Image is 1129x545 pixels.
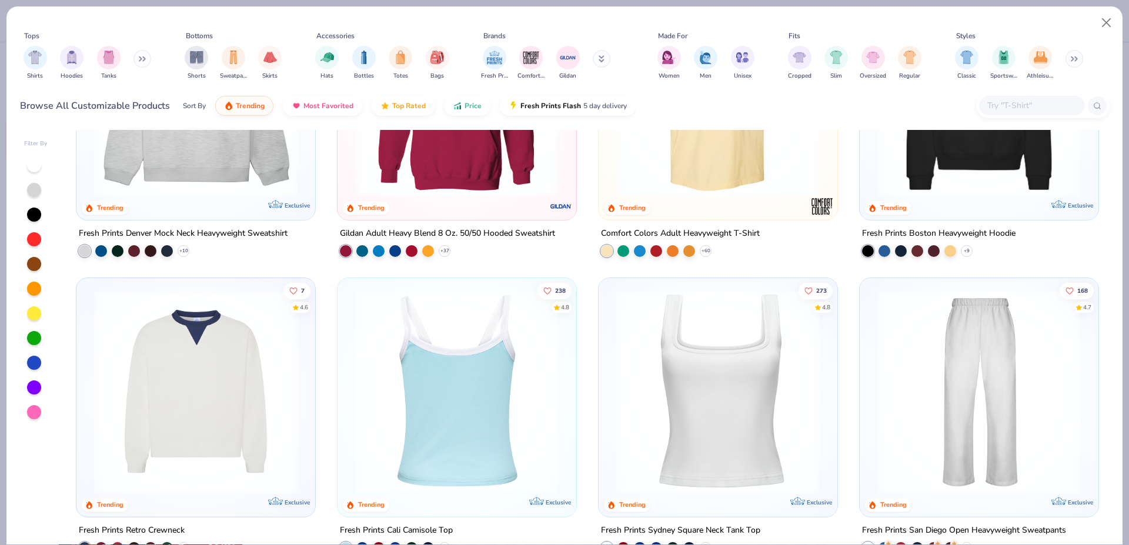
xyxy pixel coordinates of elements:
[561,303,569,312] div: 4.8
[556,46,580,81] div: filter for Gildan
[816,287,827,293] span: 273
[352,46,376,81] button: filter button
[481,46,508,81] div: filter for Fresh Prints
[990,72,1017,81] span: Sportswear
[263,51,277,64] img: Skirts Image
[736,51,749,64] img: Unisex Image
[481,72,508,81] span: Fresh Prints
[24,31,39,41] div: Tops
[60,46,83,81] div: filter for Hoodies
[824,46,848,81] div: filter for Slim
[303,101,353,111] span: Most Favorited
[990,46,1017,81] button: filter button
[380,101,390,111] img: TopRated.gif
[24,139,48,148] div: Filter By
[88,290,303,493] img: 3abb6cdb-110e-4e18-92a0-dbcd4e53f056
[185,46,208,81] div: filter for Shorts
[430,72,444,81] span: Bags
[220,72,247,81] span: Sweatpants
[372,96,435,116] button: Top Rated
[179,248,188,255] span: + 10
[320,72,333,81] span: Hats
[700,72,712,81] span: Men
[537,282,572,299] button: Like
[1095,12,1118,34] button: Close
[1034,51,1047,64] img: Athleisure Image
[486,49,503,66] img: Fresh Prints Image
[316,31,355,41] div: Accessories
[389,46,412,81] button: filter button
[389,46,412,81] div: filter for Totes
[97,46,121,81] button: filter button
[185,46,208,81] button: filter button
[701,248,710,255] span: + 60
[340,226,555,241] div: Gildan Adult Heavy Blend 8 Oz. 50/50 Hooded Sweatshirt
[657,46,681,81] button: filter button
[955,46,978,81] div: filter for Classic
[957,72,976,81] span: Classic
[866,51,880,64] img: Oversized Image
[284,282,311,299] button: Like
[426,46,449,81] div: filter for Bags
[1027,72,1054,81] span: Athleisure
[27,72,43,81] span: Shirts
[520,101,581,111] span: Fresh Prints Flash
[899,72,920,81] span: Regular
[97,46,121,81] div: filter for Tanks
[517,46,545,81] button: filter button
[220,46,247,81] div: filter for Sweatpants
[60,46,83,81] button: filter button
[354,72,374,81] span: Bottles
[285,498,310,506] span: Exclusive
[789,31,800,41] div: Fits
[990,46,1017,81] div: filter for Sportswear
[262,72,278,81] span: Skirts
[20,99,170,113] div: Browse All Customizable Products
[24,46,47,81] button: filter button
[555,287,566,293] span: 238
[224,101,233,111] img: trending.gif
[481,46,508,81] button: filter button
[825,290,1040,493] img: 63ed7c8a-03b3-4701-9f69-be4b1adc9c5f
[517,72,545,81] span: Comfort Colors
[1027,46,1054,81] button: filter button
[1067,498,1093,506] span: Exclusive
[964,248,970,255] span: + 9
[188,72,206,81] span: Shorts
[583,99,627,113] span: 5 day delivery
[694,46,717,81] button: filter button
[564,290,780,493] img: a25d9891-da96-49f3-a35e-76288174bf3a
[694,46,717,81] div: filter for Men
[871,290,1087,493] img: df5250ff-6f61-4206-a12c-24931b20f13c
[430,51,443,64] img: Bags Image
[500,96,636,116] button: Fresh Prints Flash5 day delivery
[860,46,886,81] div: filter for Oversized
[465,101,482,111] span: Price
[1077,287,1088,293] span: 168
[392,101,426,111] span: Top Rated
[731,46,754,81] button: filter button
[788,72,811,81] span: Cropped
[546,498,571,506] span: Exclusive
[517,46,545,81] div: filter for Comfort Colors
[440,248,449,255] span: + 37
[358,51,370,64] img: Bottles Image
[183,101,206,111] div: Sort By
[190,51,203,64] img: Shorts Image
[824,46,848,81] button: filter button
[559,49,577,66] img: Gildan Image
[731,46,754,81] div: filter for Unisex
[283,96,362,116] button: Most Favorited
[483,31,506,41] div: Brands
[1083,303,1091,312] div: 4.7
[657,46,681,81] div: filter for Women
[340,523,453,537] div: Fresh Prints Cali Camisole Top
[793,51,806,64] img: Cropped Image
[285,202,310,209] span: Exclusive
[799,282,833,299] button: Like
[960,51,974,64] img: Classic Image
[699,51,712,64] img: Men Image
[658,31,687,41] div: Made For
[898,46,921,81] div: filter for Regular
[1067,202,1093,209] span: Exclusive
